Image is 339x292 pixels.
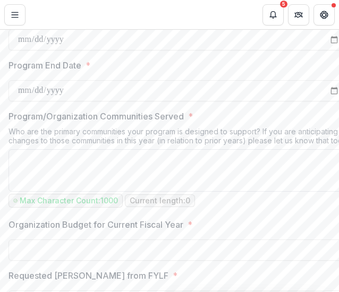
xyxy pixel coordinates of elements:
[9,269,168,282] p: Requested [PERSON_NAME] from FYLF
[288,4,309,25] button: Partners
[262,4,284,25] button: Notifications
[20,196,118,205] p: Max Character Count: 1000
[9,110,184,123] p: Program/Organization Communities Served
[9,59,81,72] p: Program End Date
[313,4,335,25] button: Get Help
[280,1,287,8] div: 5
[9,218,183,231] p: Organization Budget for Current Fiscal Year
[130,196,190,205] p: Current length: 0
[4,4,26,25] button: Toggle Menu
